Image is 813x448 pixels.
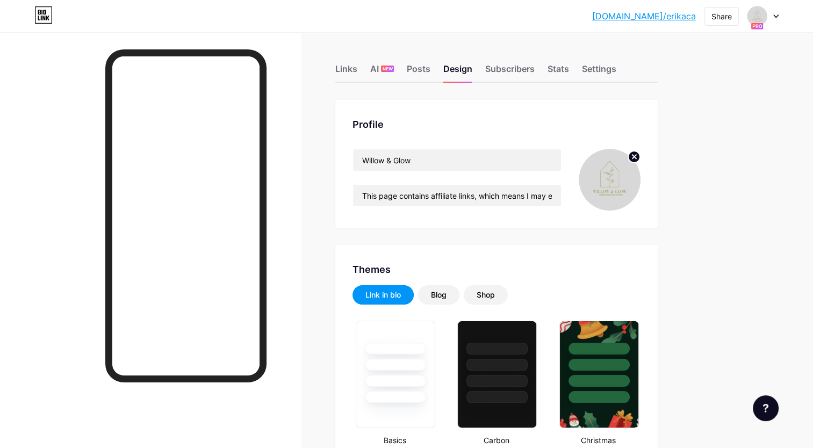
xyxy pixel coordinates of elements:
div: Stats [548,62,569,82]
span: NEW [383,66,393,72]
div: Share [711,11,732,22]
div: Blog [431,290,447,300]
div: AI [370,62,394,82]
div: Posts [407,62,430,82]
div: Subscribers [485,62,535,82]
input: Bio [353,185,561,206]
div: Link in bio [365,290,401,300]
a: [DOMAIN_NAME]/erikaca [592,10,696,23]
img: Erika [747,6,767,26]
input: Name [353,149,561,171]
div: Carbon [454,435,538,446]
img: Erika [579,149,641,211]
div: Profile [352,117,641,132]
div: Shop [477,290,495,300]
div: Settings [582,62,616,82]
div: Basics [352,435,437,446]
div: Christmas [556,435,641,446]
div: Links [335,62,357,82]
div: Themes [352,262,641,277]
div: Design [443,62,472,82]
